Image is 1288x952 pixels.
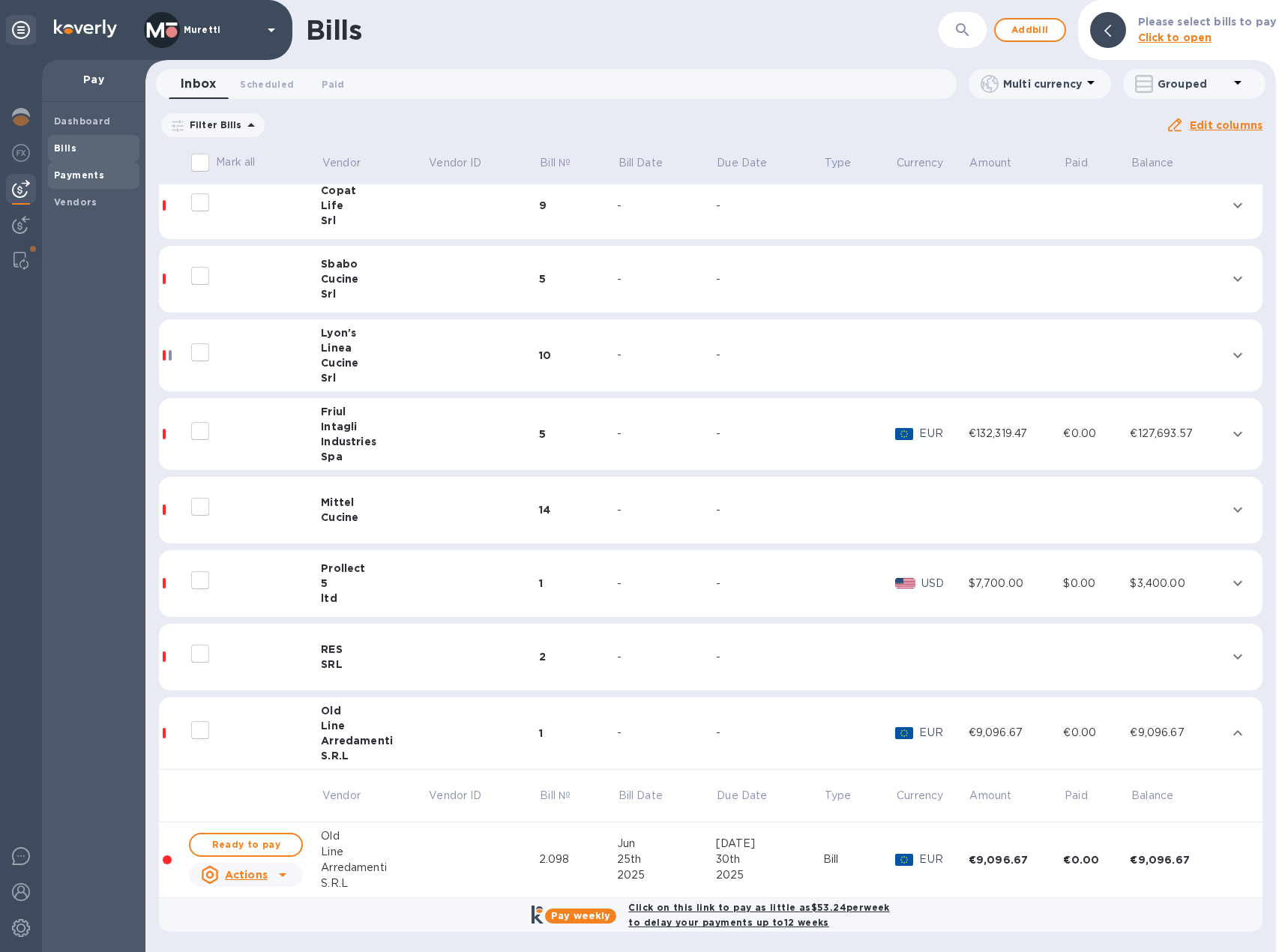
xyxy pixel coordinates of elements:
u: Actions [225,869,268,881]
span: Due Date [717,788,786,804]
p: Filter Bills [184,118,242,131]
p: EUR [919,852,968,867]
u: Edit columns [1190,119,1263,131]
b: Click to open [1138,31,1212,43]
p: Type [825,788,852,804]
p: Due Date [717,788,767,804]
span: Vendor ID [429,788,501,804]
span: Bill № [540,788,590,804]
div: Sbabo [321,256,427,271]
button: expand row [1227,194,1249,217]
div: - [716,576,823,591]
div: Life [321,198,427,213]
b: Vendors [54,196,97,208]
span: Add bill [1008,21,1053,39]
div: Unpin categories [6,15,36,45]
div: Jun [617,836,716,852]
p: USD [921,576,969,591]
div: Srl [321,370,427,385]
div: 30th [716,852,823,867]
div: Linea [321,340,427,355]
p: Vendor ID [429,788,481,804]
div: Cucine [321,355,427,370]
div: - [617,347,716,363]
p: Vendor [322,155,361,171]
div: Industries [321,434,427,449]
div: 9 [539,198,617,213]
div: - [617,271,716,287]
div: Copat [321,183,427,198]
p: Currency [897,155,943,171]
div: 2025 [716,867,823,883]
p: Mark all [216,154,255,170]
div: Mittel [321,495,427,510]
div: Prollect [321,561,427,576]
div: Srl [321,286,427,301]
p: Multi currency [1003,76,1082,91]
button: expand row [1227,722,1249,744]
div: €9,096.67 [969,852,1064,867]
div: 1 [539,576,617,591]
span: Paid [1065,788,1107,804]
div: ltd [321,591,427,606]
div: 25th [617,852,716,867]
span: Balance [1131,155,1193,171]
p: Balance [1131,788,1173,804]
span: Paid [322,76,344,92]
p: EUR [919,725,968,741]
p: Vendor ID [429,155,481,171]
span: Currency [897,788,943,804]
div: - [617,725,716,741]
span: Balance [1131,788,1193,804]
p: Grouped [1158,76,1229,91]
div: Arredamenti [321,860,427,876]
div: - [617,649,716,665]
span: Amount [969,155,1031,171]
p: Type [825,155,852,171]
div: €0.00 [1063,725,1130,741]
div: 2.098 [539,852,617,867]
div: €127,693.57 [1130,426,1225,442]
div: Intagli [321,419,427,434]
b: Payments [54,169,104,181]
span: Paid [1065,155,1107,171]
div: Old [321,703,427,718]
b: Bills [54,142,76,154]
div: Old [321,828,427,844]
span: Type [825,788,871,804]
div: Cucine [321,271,427,286]
div: - [716,347,823,363]
span: Bill Date [619,788,682,804]
h1: Bills [306,14,361,46]
div: €0.00 [1063,852,1130,867]
span: Vendor ID [429,155,501,171]
p: EUR [919,426,968,442]
div: - [617,502,716,518]
span: Vendor [322,155,380,171]
div: S.R.L [321,876,427,891]
div: €9,096.67 [1130,725,1225,741]
div: S.R.L [321,748,427,763]
div: RES [321,642,427,657]
button: expand row [1227,645,1249,668]
span: Ready to pay [202,836,289,854]
div: €9,096.67 [969,725,1064,741]
div: 5 [539,427,617,442]
b: Click on this link to pay as little as $53.24 per week to delay your payments up to 12 weeks [628,902,889,929]
button: expand row [1227,572,1249,594]
div: - [716,271,823,287]
div: Arredamenti [321,733,427,748]
p: Paid [1065,155,1088,171]
p: Bill № [540,788,571,804]
div: 1 [539,726,617,741]
button: Ready to pay [189,833,303,857]
div: Line [321,718,427,733]
div: €0.00 [1063,426,1130,442]
div: - [617,576,716,591]
p: Paid [1065,788,1088,804]
div: 2025 [617,867,716,883]
span: Bill Date [619,155,663,171]
button: expand row [1227,423,1249,445]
